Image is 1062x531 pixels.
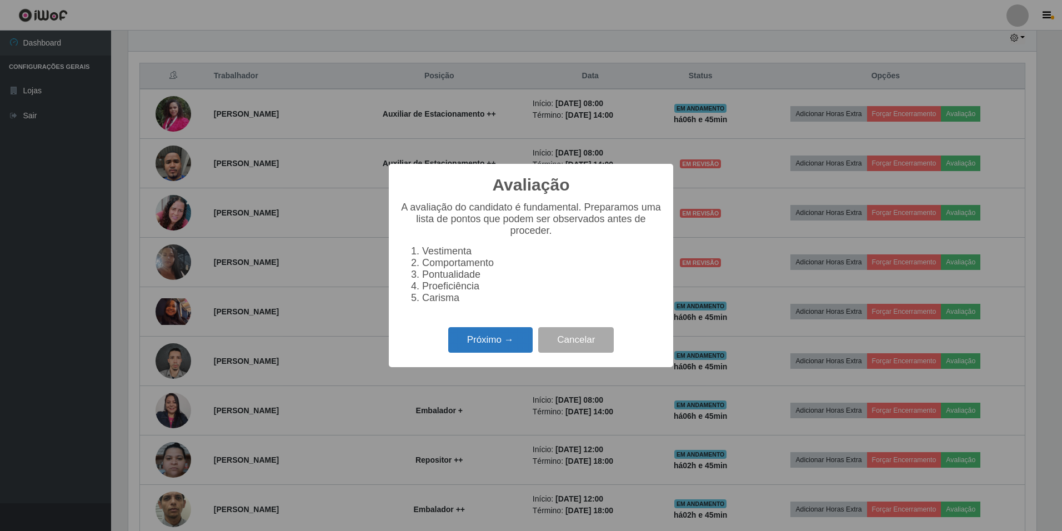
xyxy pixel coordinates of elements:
li: Vestimenta [422,246,662,257]
li: Carisma [422,292,662,304]
li: Proeficiência [422,280,662,292]
li: Comportamento [422,257,662,269]
button: Próximo → [448,327,533,353]
button: Cancelar [538,327,614,353]
li: Pontualidade [422,269,662,280]
p: A avaliação do candidato é fundamental. Preparamos uma lista de pontos que podem ser observados a... [400,202,662,237]
h2: Avaliação [493,175,570,195]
